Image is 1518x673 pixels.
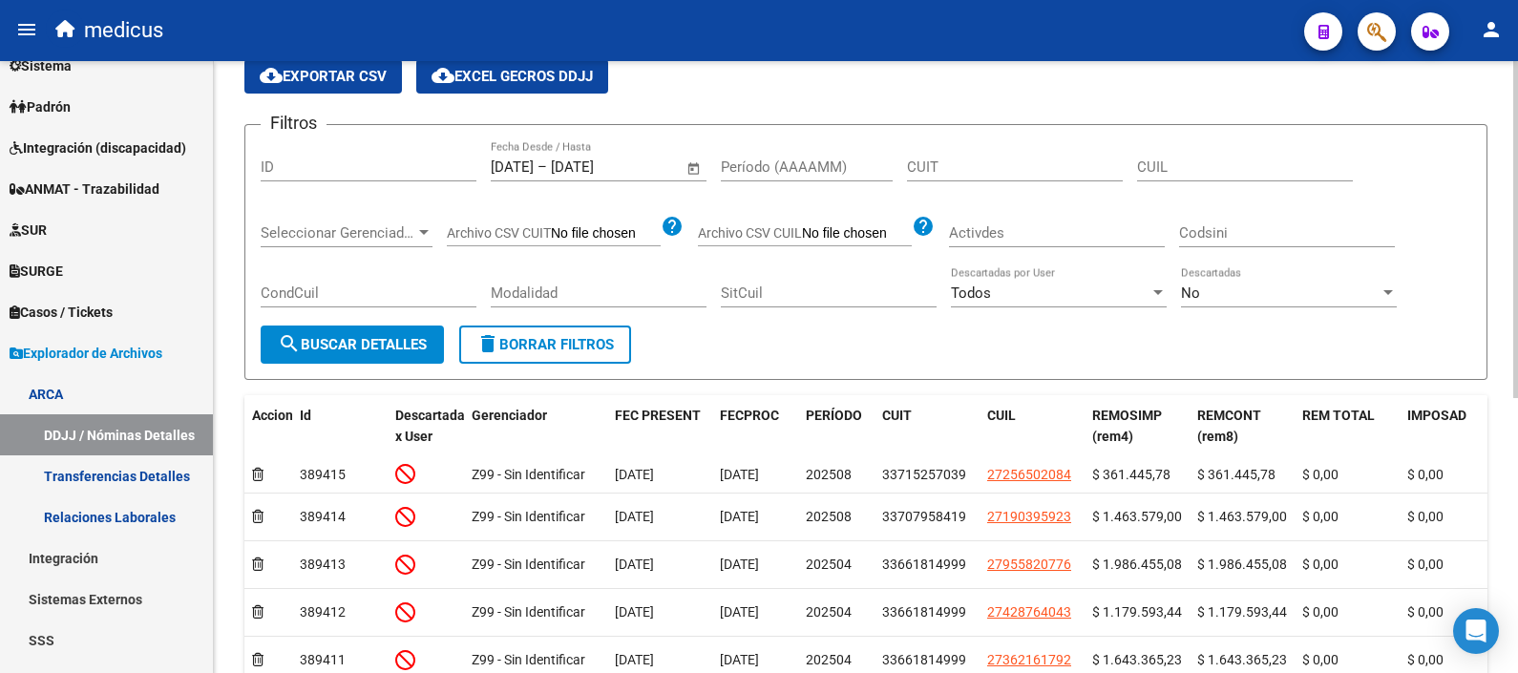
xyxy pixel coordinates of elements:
[1400,395,1505,458] datatable-header-cell: IMPOSAD
[615,408,701,423] span: FEC PRESENT
[1407,467,1444,482] span: $ 0,00
[1197,557,1287,572] span: $ 1.986.455,08
[720,509,759,524] span: [DATE]
[1197,509,1287,524] span: $ 1.463.579,00
[10,55,72,76] span: Sistema
[476,332,499,355] mat-icon: delete
[1407,652,1444,667] span: $ 0,00
[1197,652,1287,667] span: $ 1.643.365,23
[15,18,38,41] mat-icon: menu
[875,395,980,458] datatable-header-cell: CUIT
[684,158,706,179] button: Open calendar
[1302,408,1375,423] span: REM TOTAL
[882,601,966,623] div: 33661814999
[472,408,547,423] span: Gerenciador
[615,557,654,572] span: [DATE]
[416,59,608,94] button: EXCEL GECROS DDJJ
[84,10,163,52] span: medicus
[1407,604,1444,620] span: $ 0,00
[261,326,444,364] button: Buscar Detalles
[698,225,802,241] span: Archivo CSV CUIL
[1407,509,1444,524] span: $ 0,00
[1302,604,1339,620] span: $ 0,00
[476,336,614,353] span: Borrar Filtros
[10,261,63,282] span: SURGE
[882,554,966,576] div: 33661814999
[300,467,346,482] span: 389415
[472,467,585,482] span: Z99 - Sin Identificar
[388,395,464,458] datatable-header-cell: Descartada x User
[615,509,654,524] span: [DATE]
[432,64,454,87] mat-icon: cloud_download
[806,557,852,572] span: 202504
[1197,604,1287,620] span: $ 1.179.593,44
[1302,509,1339,524] span: $ 0,00
[300,604,346,620] span: 389412
[10,179,159,200] span: ANMAT - Trazabilidad
[10,302,113,323] span: Casos / Tickets
[980,395,1085,458] datatable-header-cell: CUIL
[10,137,186,158] span: Integración (discapacidad)
[491,158,534,176] input: Fecha inicio
[551,225,661,242] input: Archivo CSV CUIT
[987,509,1071,524] span: 27190395923
[300,509,346,524] span: 389414
[300,652,346,667] span: 389411
[802,225,912,242] input: Archivo CSV CUIL
[882,649,966,671] div: 33661814999
[987,652,1071,667] span: 27362161792
[300,408,311,423] span: Id
[720,467,759,482] span: [DATE]
[806,604,852,620] span: 202504
[951,284,991,302] span: Todos
[261,110,327,137] h3: Filtros
[720,408,779,423] span: FECPROC
[798,395,875,458] datatable-header-cell: PERÍODO
[882,464,966,486] div: 33715257039
[464,395,607,458] datatable-header-cell: Gerenciador
[806,408,862,423] span: PERÍODO
[1295,395,1400,458] datatable-header-cell: REM TOTAL
[661,215,684,238] mat-icon: help
[806,467,852,482] span: 202508
[615,467,654,482] span: [DATE]
[607,395,712,458] datatable-header-cell: FEC PRESENT
[987,604,1071,620] span: 27428764043
[1092,604,1182,620] span: $ 1.179.593,44
[472,604,585,620] span: Z99 - Sin Identificar
[987,557,1071,572] span: 27955820776
[1480,18,1503,41] mat-icon: person
[1092,652,1182,667] span: $ 1.643.365,23
[551,158,643,176] input: Fecha fin
[10,96,71,117] span: Padrón
[278,332,301,355] mat-icon: search
[1190,395,1295,458] datatable-header-cell: REMCONT (rem8)
[987,467,1071,482] span: 27256502084
[538,158,547,176] span: –
[278,336,427,353] span: Buscar Detalles
[300,557,346,572] span: 389413
[1092,467,1170,482] span: $ 361.445,78
[395,408,465,445] span: Descartada x User
[1085,395,1190,458] datatable-header-cell: REMOSIMP (rem4)
[912,215,935,238] mat-icon: help
[1197,408,1261,445] span: REMCONT (rem8)
[244,395,292,458] datatable-header-cell: Accion
[10,220,47,241] span: SUR
[712,395,798,458] datatable-header-cell: FECPROC
[260,64,283,87] mat-icon: cloud_download
[244,59,402,94] button: Exportar CSV
[1453,608,1499,654] div: Open Intercom Messenger
[261,224,415,242] span: Seleccionar Gerenciador
[1092,509,1182,524] span: $ 1.463.579,00
[615,604,654,620] span: [DATE]
[447,225,551,241] span: Archivo CSV CUIT
[720,604,759,620] span: [DATE]
[10,343,162,364] span: Explorador de Archivos
[615,652,654,667] span: [DATE]
[252,408,293,423] span: Accion
[1092,408,1162,445] span: REMOSIMP (rem4)
[806,509,852,524] span: 202508
[1302,652,1339,667] span: $ 0,00
[806,652,852,667] span: 202504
